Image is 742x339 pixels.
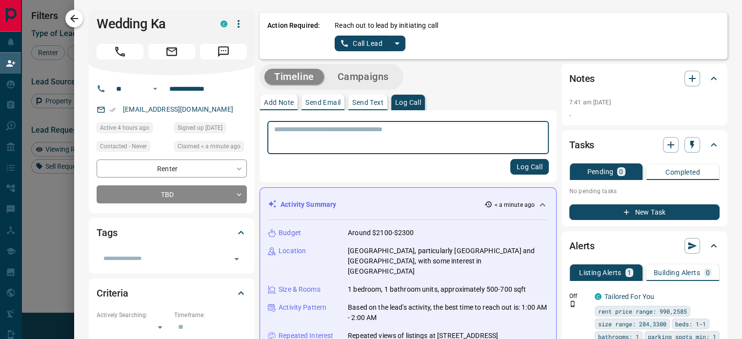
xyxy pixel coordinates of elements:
p: Reach out to lead by initiating call [335,20,438,31]
p: Timeframe: [174,311,247,319]
p: Log Call [395,99,421,106]
div: Tasks [569,133,720,157]
div: split button [335,36,405,51]
a: [EMAIL_ADDRESS][DOMAIN_NAME] [123,105,233,113]
button: Campaigns [328,69,399,85]
p: Actively Searching: [97,311,169,319]
span: Message [200,44,247,60]
button: Log Call [510,159,549,175]
p: Action Required: [267,20,320,51]
p: [GEOGRAPHIC_DATA], particularly [GEOGRAPHIC_DATA] and [GEOGRAPHIC_DATA], with some interest in [G... [348,246,548,277]
div: Alerts [569,234,720,258]
p: Activity Pattern [279,302,326,313]
p: Completed [665,169,700,176]
div: Tue Aug 26 2025 [174,122,247,136]
span: Contacted - Never [100,141,147,151]
p: 0 [706,269,710,276]
div: condos.ca [221,20,227,27]
svg: Push Notification Only [569,300,576,307]
p: Based on the lead's activity, the best time to reach out is: 1:00 AM - 2:00 AM [348,302,548,323]
p: Listing Alerts [579,269,622,276]
p: . [569,109,720,119]
span: size range: 284,3300 [598,319,666,329]
span: Claimed < a minute ago [178,141,241,151]
div: TBD [97,185,247,203]
p: Size & Rooms [279,284,321,295]
button: Open [149,83,161,95]
div: Notes [569,67,720,90]
p: Building Alerts [654,269,700,276]
h2: Notes [569,71,595,86]
div: Renter [97,160,247,178]
div: condos.ca [595,293,602,300]
button: Timeline [264,69,324,85]
div: Criteria [97,281,247,305]
span: rent price range: 990,2585 [598,306,687,316]
div: Tags [97,221,247,244]
p: 1 [627,269,631,276]
a: Tailored For You [604,293,654,300]
span: Call [97,44,143,60]
p: Add Note [264,99,294,106]
h2: Tags [97,225,117,240]
p: Location [279,246,306,256]
p: Budget [279,228,301,238]
p: < a minute ago [494,200,535,209]
h2: Tasks [569,137,594,153]
p: Around $2100-$2300 [348,228,414,238]
p: Pending [587,168,613,175]
p: Send Text [352,99,383,106]
p: 7:41 am [DATE] [569,99,611,106]
p: 0 [619,168,623,175]
button: Open [230,252,243,266]
div: Tue Sep 16 2025 [174,141,247,155]
p: Activity Summary [281,199,336,210]
div: Tue Sep 16 2025 [97,122,169,136]
button: New Task [569,204,720,220]
span: beds: 1-1 [675,319,706,329]
span: Active 4 hours ago [100,123,149,133]
span: Email [148,44,195,60]
p: No pending tasks [569,184,720,199]
h1: Wedding Ka [97,16,206,32]
p: Off [569,292,589,300]
svg: Email Verified [109,106,116,113]
button: Call Lead [335,36,389,51]
h2: Criteria [97,285,128,301]
span: Signed up [DATE] [178,123,222,133]
p: Send Email [305,99,341,106]
h2: Alerts [569,238,595,254]
p: 1 bedroom, 1 bathroom units, approximately 500-700 sqft [348,284,526,295]
div: Activity Summary< a minute ago [268,196,548,214]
